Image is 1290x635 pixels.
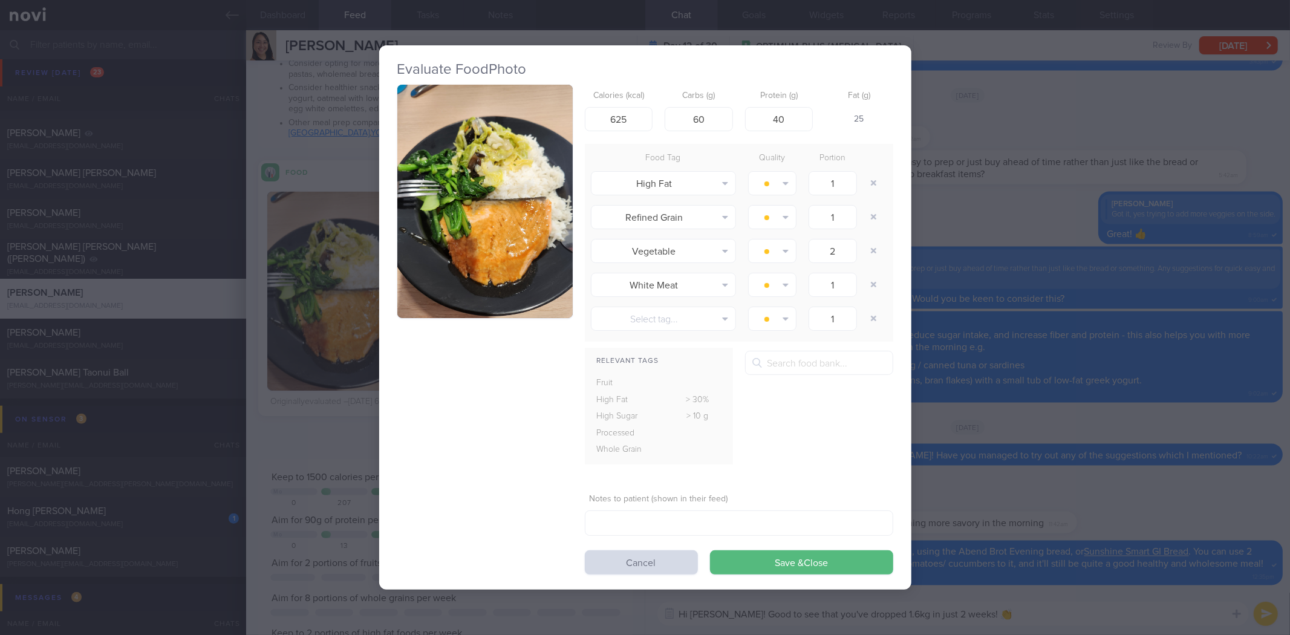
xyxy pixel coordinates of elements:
div: High Fat [585,392,662,409]
button: Cancel [585,550,698,575]
div: Processed [585,425,662,442]
div: Portion [803,150,863,167]
label: Protein (g) [750,91,809,102]
div: > 10 g [662,408,733,425]
div: 25 [825,107,893,132]
input: 1.0 [809,307,857,331]
input: 1.0 [809,171,857,195]
label: Fat (g) [830,91,888,102]
div: Whole Grain [585,441,662,458]
button: Vegetable [591,239,736,263]
button: White Meat [591,273,736,297]
button: High Fat [591,171,736,195]
div: Fruit [585,375,662,392]
div: Food Tag [585,150,742,167]
div: > 30% [662,392,733,409]
input: 33 [665,107,733,131]
input: 1.0 [809,273,857,297]
button: Refined Grain [591,205,736,229]
input: 1.0 [809,239,857,263]
h2: Evaluate Food Photo [397,60,893,79]
input: 250 [585,107,653,131]
div: Quality [742,150,803,167]
button: Save &Close [710,550,893,575]
input: Search food bank... [745,351,893,375]
label: Notes to patient (shown in their feed) [590,494,888,505]
input: 1.0 [809,205,857,229]
input: 9 [745,107,813,131]
div: Relevant Tags [585,354,733,369]
label: Calories (kcal) [590,91,648,102]
div: High Sugar [585,408,662,425]
label: Carbs (g) [669,91,728,102]
button: Select tag... [591,307,736,331]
